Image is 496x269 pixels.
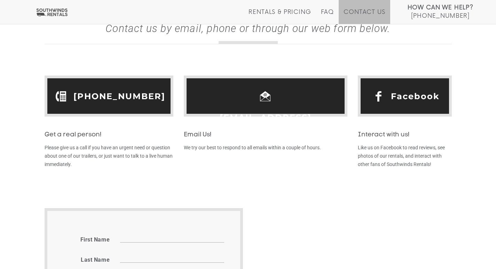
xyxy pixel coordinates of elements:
a: FAQ [321,9,334,24]
a: Facebook [391,86,440,107]
a: [EMAIL_ADDRESS][DOMAIN_NAME] [188,107,343,150]
img: Southwinds Rentals Logo [35,8,69,17]
strong: How Can We Help? [408,4,473,11]
p: Please give us a call if you have an urgent need or question about one of our trailers, or just w... [45,143,173,168]
a: Contact Us [344,9,385,24]
p: Like us on Facebook to read reviews, see photos of our rentals, and interact with other fans of S... [358,143,452,168]
a: [PHONE_NUMBER] [73,86,165,107]
label: Last name [81,256,110,263]
p: We try our best to respond to all emails within a couple of hours. [184,143,347,152]
h3: Interact with us! [358,132,452,139]
h3: Get a real person! [45,132,173,139]
a: Rentals & Pricing [249,9,311,24]
span: [PHONE_NUMBER] [411,13,470,19]
a: How Can We Help? [PHONE_NUMBER] [408,3,473,19]
strong: Contact us by email, phone or through our web form below. [105,22,390,34]
h3: Email Us! [184,132,347,139]
label: First name [80,236,110,243]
